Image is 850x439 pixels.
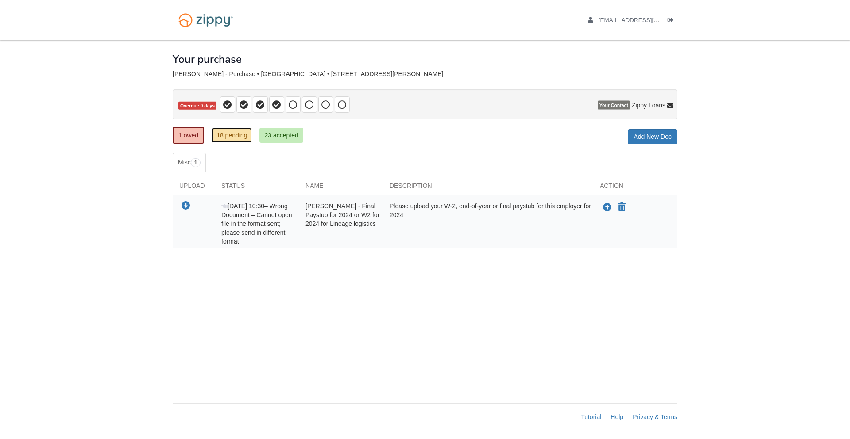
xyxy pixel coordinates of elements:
span: Overdue 9 days [178,102,216,110]
a: Download Alexander Vazquez - Final Paystub for 2024 or W2 for 2024 for Lineage logistics [182,202,190,210]
div: Upload [173,181,215,195]
span: Your Contact [598,101,630,110]
span: 1 [191,158,201,167]
div: Name [299,181,383,195]
div: Please upload your W-2, end-of-year or final paystub for this employer for 2024 [383,202,593,246]
a: Add New Doc [628,129,677,144]
div: [PERSON_NAME] - Purchase • [GEOGRAPHIC_DATA] • [STREET_ADDRESS][PERSON_NAME] [173,70,677,78]
a: Misc [173,153,206,172]
a: 18 pending [212,128,252,143]
div: Description [383,181,593,195]
a: Log out [668,17,677,26]
span: Zippy Loans [632,101,665,110]
img: Logo [173,9,239,31]
h1: Your purchase [173,53,242,65]
div: Action [593,181,677,195]
div: – Wrong Document – Cannot open file in the format sent; please send in different format [215,202,299,246]
span: [PERSON_NAME] - Final Paystub for 2024 or W2 for 2024 for Lineage logistics [305,202,379,227]
a: Tutorial [581,413,601,420]
span: [DATE] 10:30 [221,202,264,210]
span: alexandervazquez1030@gmail.com [599,17,700,23]
a: edit profile [588,17,700,26]
a: Privacy & Terms [633,413,677,420]
button: Upload Alexander Vazquez - Final Paystub for 2024 or W2 for 2024 for Lineage logistics [602,202,613,213]
a: Help [610,413,623,420]
div: Status [215,181,299,195]
button: Declare Alexander Vazquez - Final Paystub for 2024 or W2 for 2024 for Lineage logistics not appli... [617,202,626,213]
a: 1 owed [173,127,204,144]
a: 23 accepted [259,128,303,143]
